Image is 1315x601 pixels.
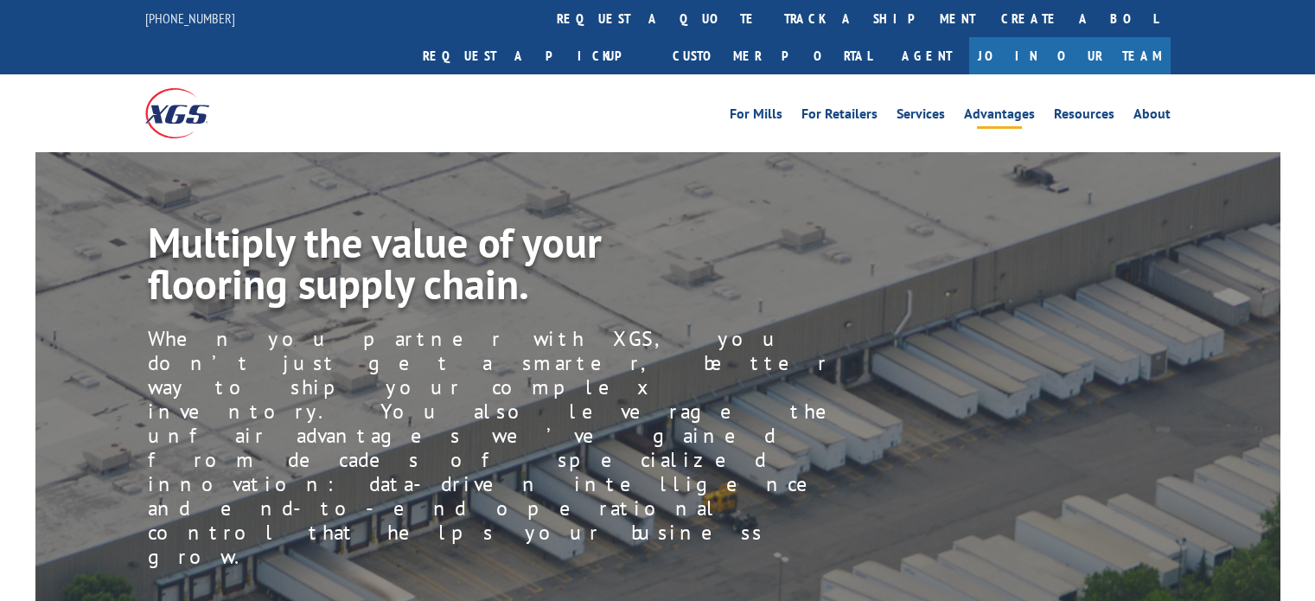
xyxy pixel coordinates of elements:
[964,107,1035,126] a: Advantages
[148,221,848,313] h1: Multiply the value of your flooring supply chain.
[1133,107,1171,126] a: About
[969,37,1171,74] a: Join Our Team
[410,37,660,74] a: Request a pickup
[148,327,873,569] p: When you partner with XGS, you don’t just get a smarter, better way to ship your complex inventor...
[801,107,878,126] a: For Retailers
[897,107,945,126] a: Services
[660,37,884,74] a: Customer Portal
[1054,107,1114,126] a: Resources
[145,10,235,27] a: [PHONE_NUMBER]
[730,107,782,126] a: For Mills
[884,37,969,74] a: Agent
